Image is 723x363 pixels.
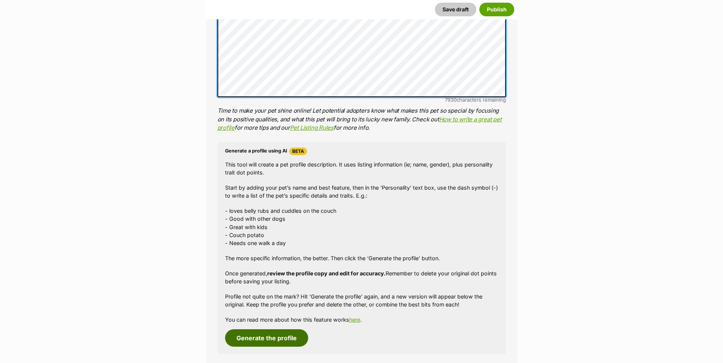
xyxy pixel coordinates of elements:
p: You can read more about how this feature works . [225,316,498,324]
p: - loves belly rubs and cuddles on the couch - Good with other dogs - Great with kids - Couch pota... [225,207,498,247]
p: Once generated, Remember to delete your original dot points before saving your listing. [225,269,498,286]
span: 7930 [445,97,457,103]
a: Pet Listing Rules [290,124,334,131]
button: Generate the profile [225,329,308,347]
strong: review the profile copy and edit for accuracy. [267,270,386,277]
p: The more specific information, the better. Then click the ‘Generate the profile’ button. [225,254,498,262]
button: Save draft [435,3,476,16]
span: Beta [289,148,307,155]
p: Profile not quite on the mark? Hit ‘Generate the profile’ again, and a new version will appear be... [225,292,498,309]
p: Time to make your pet shine online! Let potential adopters know what makes this pet so special by... [217,107,506,132]
a: How to write a great pet profile [217,116,502,132]
button: Publish [479,3,514,16]
p: Start by adding your pet’s name and best feature, then in the ‘Personality’ text box, use the das... [225,184,498,200]
p: This tool will create a pet profile description. It uses listing information (ie; name, gender), ... [225,160,498,177]
a: here [349,316,360,323]
h4: Generate a profile using AI [225,148,498,155]
div: characters remaining [217,97,506,103]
